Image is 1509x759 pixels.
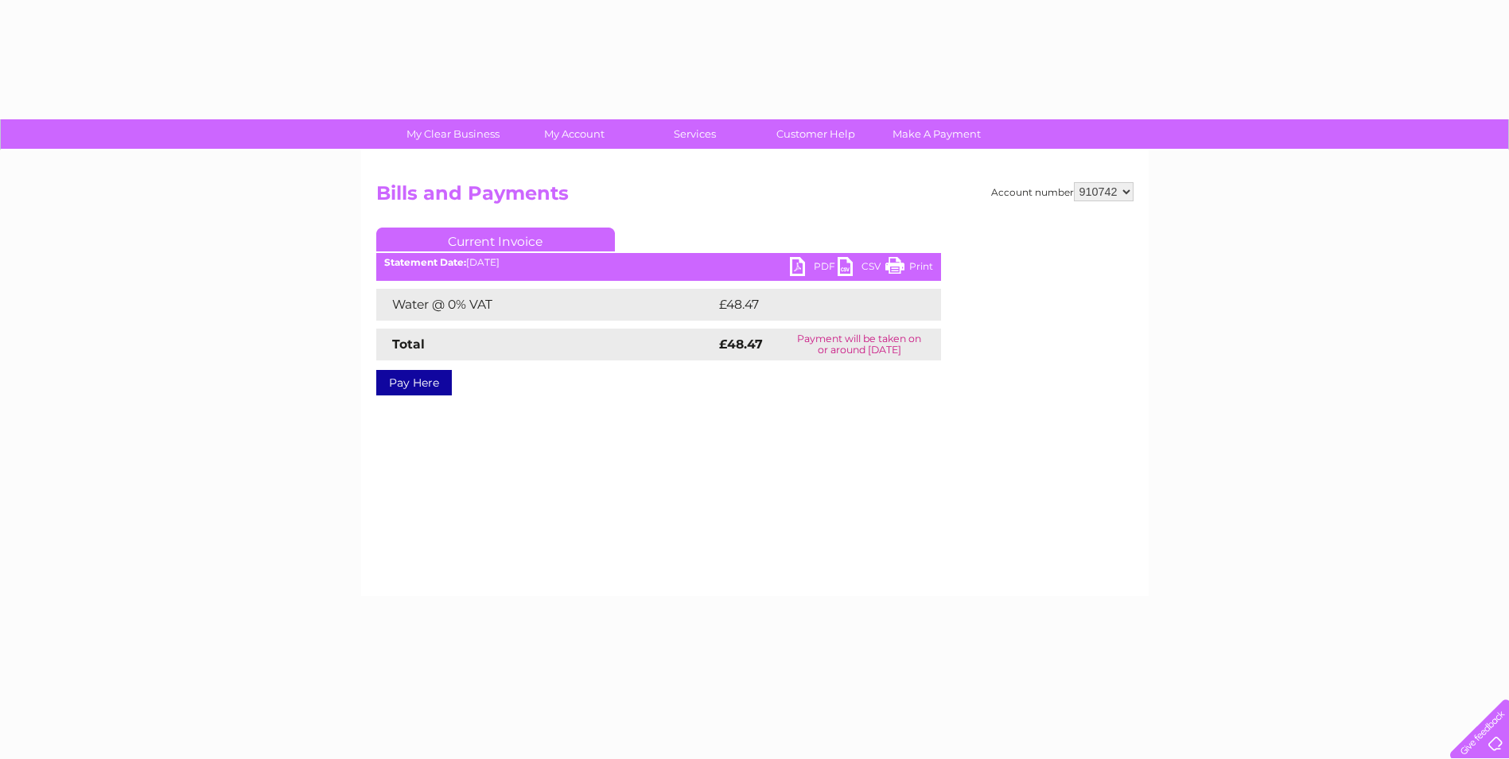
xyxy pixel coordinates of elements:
[376,182,1134,212] h2: Bills and Payments
[387,119,519,149] a: My Clear Business
[376,228,615,251] a: Current Invoice
[790,257,838,280] a: PDF
[384,256,466,268] b: Statement Date:
[715,289,908,321] td: £48.47
[376,370,452,395] a: Pay Here
[392,337,425,352] strong: Total
[376,289,715,321] td: Water @ 0% VAT
[991,182,1134,201] div: Account number
[376,257,941,268] div: [DATE]
[629,119,760,149] a: Services
[871,119,1002,149] a: Make A Payment
[750,119,881,149] a: Customer Help
[508,119,640,149] a: My Account
[885,257,933,280] a: Print
[719,337,763,352] strong: £48.47
[838,257,885,280] a: CSV
[778,329,940,360] td: Payment will be taken on or around [DATE]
